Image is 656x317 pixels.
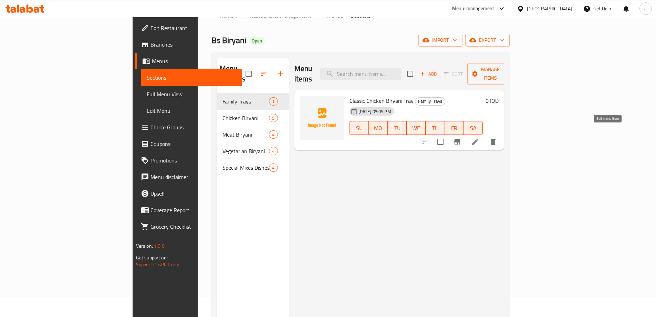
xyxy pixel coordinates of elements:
span: a [644,5,647,12]
button: Manage items [467,63,513,85]
div: items [269,147,278,155]
a: Edit Menu [141,102,242,119]
span: Select section [403,67,417,81]
span: SU [353,123,366,133]
span: 5 [269,115,277,121]
div: [GEOGRAPHIC_DATA] [527,5,572,12]
span: Grocery Checklist [150,222,237,231]
span: Version: [136,241,153,250]
span: Sort sections [256,66,272,82]
div: Vegetarian Biryani4 [217,143,289,159]
button: MO [369,121,388,135]
span: Bs Biryani [211,32,246,48]
span: Coverage Report [150,206,237,214]
a: Branches [135,36,242,53]
span: Sections [351,11,371,20]
span: Get support on: [136,253,168,262]
a: Upsell [135,185,242,202]
a: Promotions [135,152,242,169]
div: Open [249,37,265,45]
span: Open [249,38,265,44]
span: Family Trays [222,97,269,106]
h6: 0 IQD [486,96,499,106]
a: Menus [319,11,343,20]
span: 4 [269,165,277,171]
button: Add [417,69,439,79]
span: Upsell [150,189,237,198]
span: Promotions [150,156,237,165]
a: Menus [135,53,242,69]
h2: Menu items [294,63,312,84]
nav: Menu sections [217,90,289,179]
div: Menu-management [452,4,494,13]
a: Grocery Checklist [135,218,242,235]
img: Classic Chicken Biryani Tray [300,96,344,140]
span: Branches [150,40,237,49]
span: Manage items [473,65,508,82]
a: Choice Groups [135,119,242,136]
button: import [418,34,462,47]
div: Chicken Biryani5 [217,110,289,126]
a: Restaurants management [241,11,311,20]
li: / [346,11,348,20]
div: Special Mixes Dishes4 [217,159,289,176]
span: export [471,36,504,44]
span: SA [467,123,480,133]
span: WE [409,123,423,133]
span: import [424,36,457,44]
input: search [320,68,402,80]
a: Coverage Report [135,202,242,218]
a: Menu disclaimer [135,169,242,185]
span: Select all sections [241,67,256,81]
span: Chicken Biryani [222,114,269,122]
span: Select to update [433,135,448,149]
span: Restaurants management [250,11,311,20]
span: Coupons [150,140,237,148]
span: FR [448,123,461,133]
div: items [269,130,278,139]
div: items [269,164,278,172]
button: TH [426,121,445,135]
span: Menus [327,11,343,20]
div: items [269,114,278,122]
a: Full Menu View [141,86,242,102]
span: Sections [147,73,237,82]
button: export [465,34,510,47]
button: TU [388,121,407,135]
button: WE [407,121,426,135]
span: MO [372,123,385,133]
span: Choice Groups [150,123,237,131]
button: Add section [272,66,289,82]
button: FR [445,121,464,135]
span: Menus [152,57,237,65]
button: Branch-specific-item [449,133,466,150]
span: Menu disclaimer [150,173,237,181]
div: items [269,97,278,106]
span: Vegetarian Biryani [222,147,269,155]
span: Edit Restaurant [150,24,237,32]
span: Add [419,70,438,78]
div: Special Mixes Dishes [222,164,269,172]
a: Support.OpsPlatform [136,260,180,269]
span: Family Trays [415,97,445,105]
nav: breadcrumb [211,11,510,20]
span: Add item [417,69,439,79]
span: Meat Biryani [222,130,269,139]
span: TH [428,123,442,133]
button: SA [464,121,483,135]
div: Family Trays1 [217,93,289,110]
a: Edit Restaurant [135,20,242,36]
li: / [314,11,316,20]
button: delete [485,133,501,150]
span: 4 [269,131,277,138]
a: Sections [141,69,242,86]
span: Classic Chicken Biryani Tray [350,96,414,106]
span: Select section first [439,69,467,79]
span: 1.0.0 [154,241,165,250]
span: TU [391,123,404,133]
